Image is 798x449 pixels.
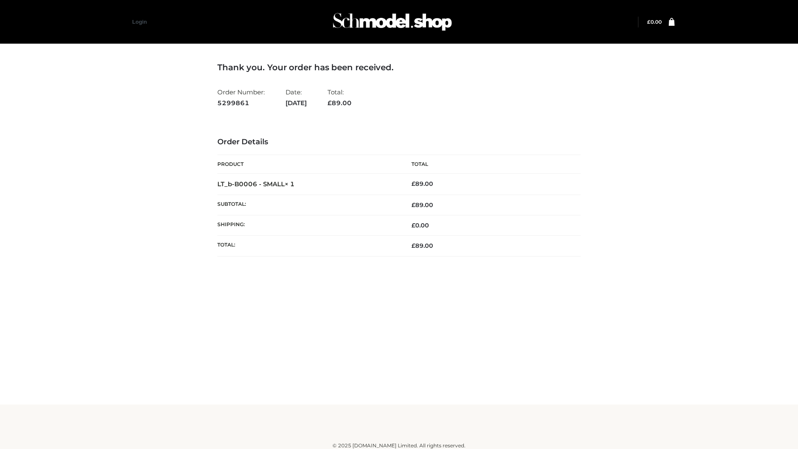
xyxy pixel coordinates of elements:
th: Total: [217,236,399,256]
span: £ [328,99,332,107]
li: Total: [328,85,352,110]
span: 89.00 [328,99,352,107]
strong: [DATE] [286,98,307,109]
li: Date: [286,85,307,110]
img: Schmodel Admin 964 [330,5,455,38]
span: £ [411,201,415,209]
th: Product [217,155,399,174]
th: Subtotal: [217,195,399,215]
th: Shipping: [217,215,399,236]
strong: × 1 [285,180,295,188]
h3: Thank you. Your order has been received. [217,62,581,72]
strong: 5299861 [217,98,265,109]
span: £ [411,222,415,229]
strong: LT_b-B0006 - SMALL [217,180,295,188]
span: £ [411,180,415,187]
span: 89.00 [411,242,433,249]
bdi: 89.00 [411,180,433,187]
th: Total [399,155,581,174]
bdi: 0.00 [647,19,662,25]
span: £ [411,242,415,249]
span: 89.00 [411,201,433,209]
a: £0.00 [647,19,662,25]
li: Order Number: [217,85,265,110]
span: £ [647,19,650,25]
bdi: 0.00 [411,222,429,229]
a: Login [132,19,147,25]
h3: Order Details [217,138,581,147]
